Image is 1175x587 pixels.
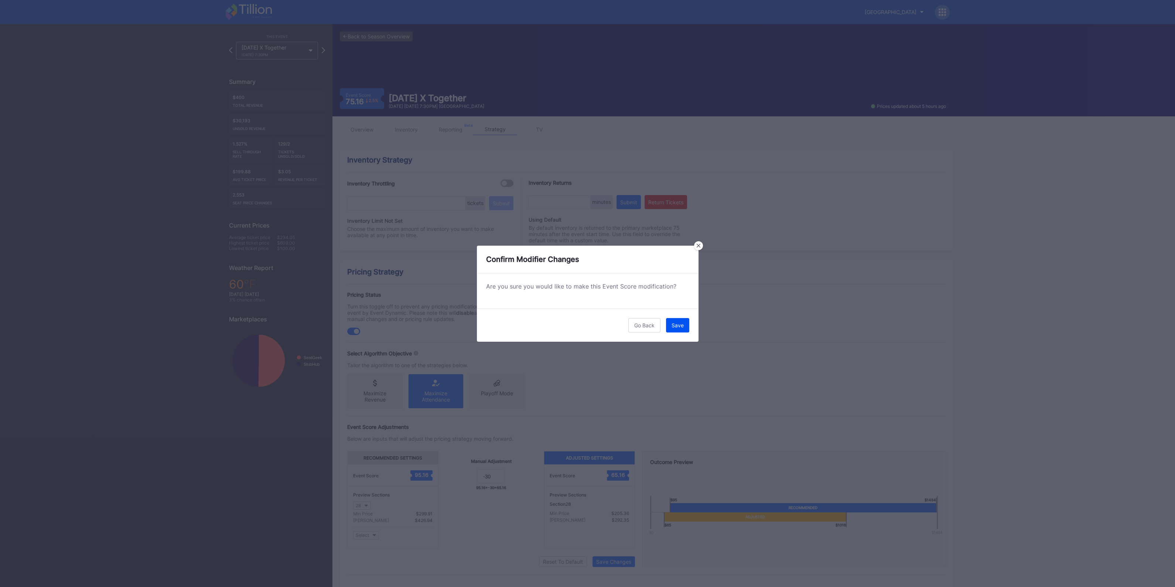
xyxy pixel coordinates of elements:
[486,283,689,290] div: Are you sure you would like to make this Event Score modification?
[666,318,689,332] button: Save
[628,318,660,332] button: Go Back
[477,246,698,273] div: Confirm Modifier Changes
[634,322,655,328] div: Go Back
[672,322,684,328] div: Save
